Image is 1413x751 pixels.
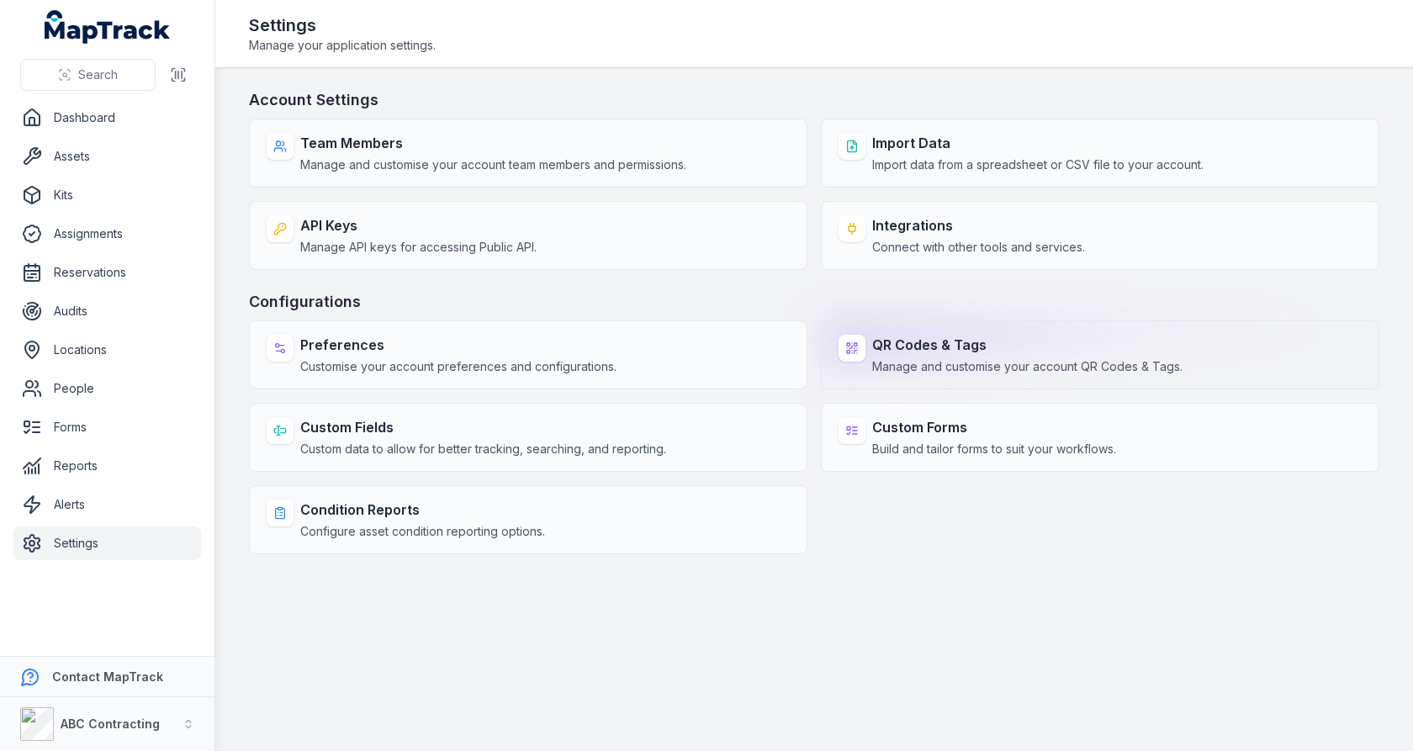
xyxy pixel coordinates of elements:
span: Connect with other tools and services. [872,239,1085,256]
strong: Integrations [872,215,1085,235]
strong: Condition Reports [300,500,545,520]
a: PreferencesCustomise your account preferences and configurations. [249,320,807,389]
a: QR Codes & TagsManage and customise your account QR Codes & Tags. [821,320,1379,389]
a: Custom FormsBuild and tailor forms to suit your workflows. [821,403,1379,472]
a: Dashboard [13,101,201,135]
a: MapTrack [45,10,171,44]
a: Assignments [13,217,201,251]
span: Search [78,66,118,83]
span: Build and tailor forms to suit your workflows. [872,441,1116,457]
a: Import DataImport data from a spreadsheet or CSV file to your account. [821,119,1379,188]
strong: Preferences [300,335,617,355]
a: Reservations [13,256,201,289]
span: Manage and customise your account team members and permissions. [300,156,686,173]
a: API KeysManage API keys for accessing Public API. [249,201,807,270]
a: Forms [13,410,201,444]
a: Team MembersManage and customise your account team members and permissions. [249,119,807,188]
strong: Custom Forms [872,417,1116,437]
strong: Contact MapTrack [52,669,163,684]
strong: QR Codes & Tags [872,335,1183,355]
h2: Settings [249,13,436,37]
button: Search [20,59,156,91]
a: Kits [13,178,201,212]
a: Custom FieldsCustom data to allow for better tracking, searching, and reporting. [249,403,807,472]
a: Assets [13,140,201,173]
span: Customise your account preferences and configurations. [300,358,617,375]
strong: Team Members [300,133,686,153]
a: IntegrationsConnect with other tools and services. [821,201,1379,270]
a: Audits [13,294,201,328]
a: Settings [13,526,201,560]
h3: Account Settings [249,88,1379,112]
strong: Custom Fields [300,417,666,437]
span: Manage API keys for accessing Public API. [300,239,537,256]
a: Alerts [13,488,201,521]
strong: ABC Contracting [61,717,160,731]
span: Manage and customise your account QR Codes & Tags. [872,358,1183,375]
a: Reports [13,449,201,483]
span: Import data from a spreadsheet or CSV file to your account. [872,156,1204,173]
strong: Import Data [872,133,1204,153]
span: Custom data to allow for better tracking, searching, and reporting. [300,441,666,457]
span: Configure asset condition reporting options. [300,523,545,540]
a: Locations [13,333,201,367]
h3: Configurations [249,290,1379,314]
span: Manage your application settings. [249,37,436,54]
a: People [13,372,201,405]
a: Condition ReportsConfigure asset condition reporting options. [249,485,807,554]
strong: API Keys [300,215,537,235]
